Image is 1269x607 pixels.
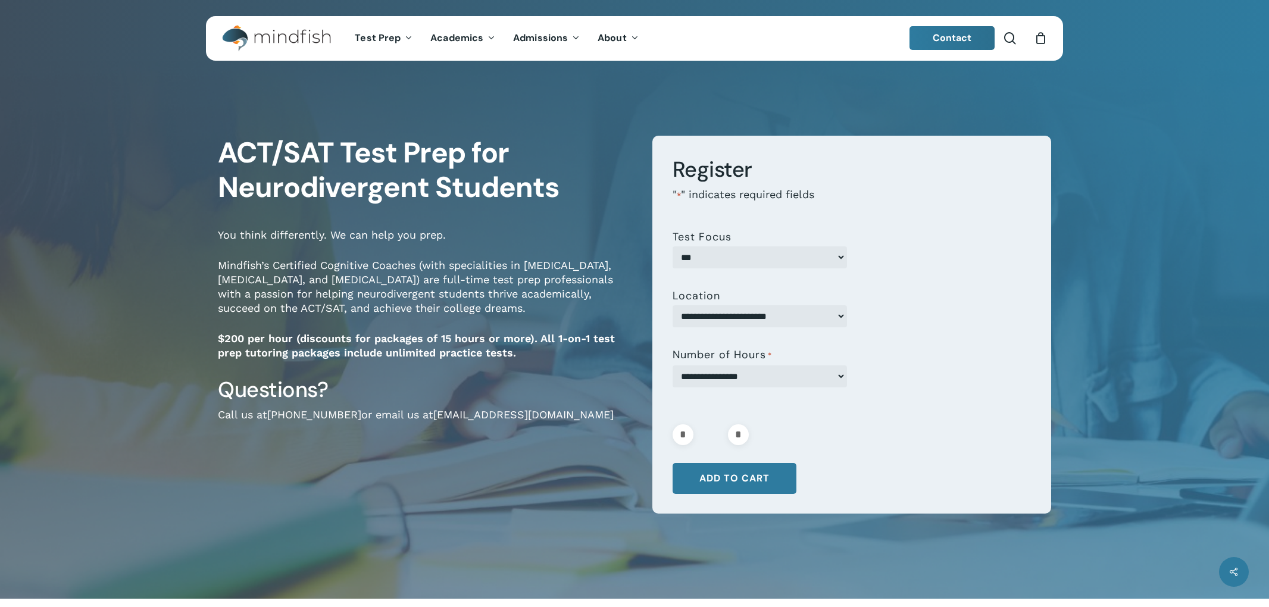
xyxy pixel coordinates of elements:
input: Product quantity [697,424,724,445]
nav: Main Menu [346,16,647,61]
a: Test Prep [346,33,421,43]
p: You think differently. We can help you prep. [218,228,634,258]
strong: $200 per hour (discounts for packages of 15 hours or more). All 1-on-1 test prep tutoring package... [218,332,615,359]
h3: Register [673,156,1032,183]
header: Main Menu [206,16,1063,61]
a: Admissions [504,33,589,43]
h1: ACT/SAT Test Prep for Neurodivergent Students [218,136,634,205]
a: Academics [421,33,504,43]
label: Test Focus [673,231,732,243]
p: " " indicates required fields [673,187,1032,219]
span: Admissions [513,32,568,44]
span: Academics [430,32,483,44]
label: Location [673,290,720,302]
label: Number of Hours [673,349,772,362]
a: [PHONE_NUMBER] [267,408,361,421]
a: [EMAIL_ADDRESS][DOMAIN_NAME] [433,408,614,421]
span: Contact [933,32,972,44]
button: Add to cart [673,463,796,494]
p: Mindfish’s Certified Cognitive Coaches (with specialities in [MEDICAL_DATA], [MEDICAL_DATA], and ... [218,258,634,331]
span: Test Prep [355,32,401,44]
a: About [589,33,648,43]
p: Call us at or email us at [218,408,634,438]
span: About [598,32,627,44]
a: Contact [909,26,995,50]
h3: Questions? [218,376,634,403]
